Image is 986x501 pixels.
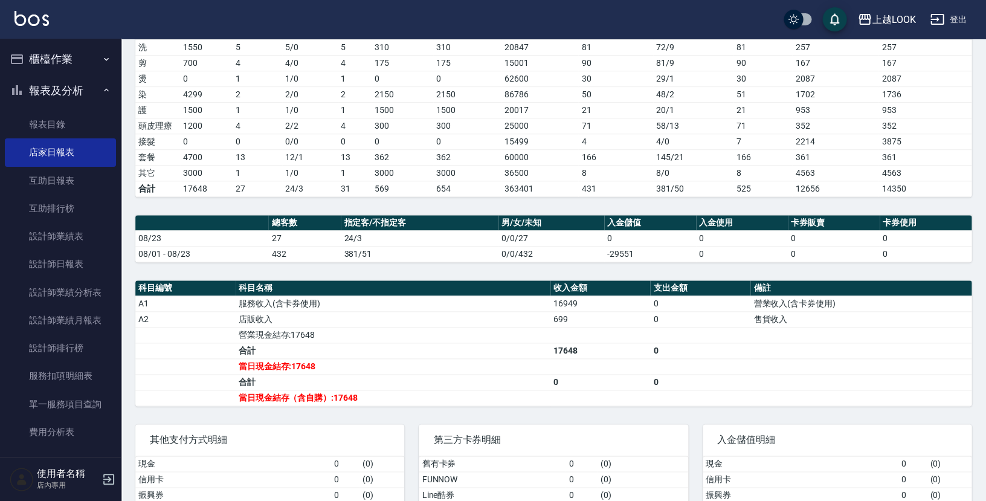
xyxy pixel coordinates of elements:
td: 1 / 0 [282,71,338,86]
th: 入金儲值 [604,215,696,231]
td: 700 [180,55,233,71]
td: 50 [578,86,652,102]
td: 699 [550,311,651,327]
td: 166 [578,149,652,165]
td: 24/3 [341,230,498,246]
td: 21 [578,102,652,118]
td: 1702 [792,86,878,102]
td: 套餐 [135,149,180,165]
td: 0 [565,471,597,487]
p: 店內專用 [37,480,98,491]
td: 當日現金結存:17648 [236,358,550,374]
th: 總客數 [268,215,341,231]
td: 8 / 0 [653,165,733,181]
td: 362 [372,149,433,165]
td: 4563 [878,165,971,181]
td: 381/50 [653,181,733,196]
td: 167 [792,55,878,71]
td: 352 [792,118,878,134]
td: 953 [792,102,878,118]
a: 設計師業績分析表 [5,279,116,306]
table: a dense table [135,280,971,406]
td: 90 [733,55,792,71]
td: 0 [696,246,788,262]
td: 0 [604,230,696,246]
td: 5 / 0 [282,39,338,55]
td: 1 [338,165,372,181]
td: 62600 [501,71,579,86]
td: 86786 [501,86,579,102]
td: 0 [180,134,233,149]
td: A2 [135,311,236,327]
th: 科目名稱 [236,280,550,296]
td: 2 / 2 [282,118,338,134]
span: 入金儲值明細 [717,434,957,446]
td: 13 [338,149,372,165]
td: FUNNOW [419,471,565,487]
td: ( 0 ) [927,456,971,472]
td: 剪 [135,55,180,71]
td: 合計 [135,181,180,196]
td: 381/51 [341,246,498,262]
td: 363401 [501,181,579,196]
td: 569 [372,181,433,196]
a: 互助排行榜 [5,195,116,222]
table: a dense table [135,24,971,197]
td: 接髮 [135,134,180,149]
td: 0 [650,374,750,390]
td: 0/0/27 [498,230,604,246]
td: 17648 [550,343,651,358]
td: 1 [338,71,372,86]
td: 175 [372,55,433,71]
td: -29551 [604,246,696,262]
td: 1 / 0 [282,165,338,181]
th: 指定客/不指定客 [341,215,498,231]
a: 費用分析表 [5,418,116,446]
td: 0 [788,246,880,262]
td: 361 [878,149,971,165]
td: 525 [733,181,792,196]
td: 0 [233,134,282,149]
td: 20017 [501,102,579,118]
td: 145 / 21 [653,149,733,165]
img: Person [10,467,34,491]
td: 2150 [433,86,501,102]
td: 14350 [878,181,971,196]
td: 5 [233,39,282,55]
a: 店家日報表 [5,138,116,166]
td: 3000 [433,165,501,181]
td: 0 [565,456,597,472]
th: 卡券使用 [880,215,971,231]
th: 入金使用 [696,215,788,231]
a: 設計師業績月報表 [5,306,116,334]
a: 單一服務項目查詢 [5,390,116,418]
td: 81 / 9 [653,55,733,71]
a: 設計師排行榜 [5,334,116,362]
td: 1 / 0 [282,102,338,118]
td: 81 [733,39,792,55]
td: 12 / 1 [282,149,338,165]
button: 登出 [925,8,971,31]
td: 30 [578,71,652,86]
td: 當日現金結存（含自購）:17648 [236,390,550,406]
a: 服務扣項明細表 [5,362,116,390]
td: 店販收入 [236,311,550,327]
button: 客戶管理 [5,451,116,482]
td: 352 [878,118,971,134]
h5: 使用者名稱 [37,468,98,480]
th: 備註 [750,280,971,296]
td: 4299 [180,86,233,102]
td: 4 / 0 [282,55,338,71]
td: 護 [135,102,180,118]
td: 1736 [878,86,971,102]
td: 48 / 2 [653,86,733,102]
td: 27 [233,181,282,196]
td: 29 / 1 [653,71,733,86]
td: 4 / 0 [653,134,733,149]
td: 20 / 1 [653,102,733,118]
td: 08/01 - 08/23 [135,246,268,262]
td: 25000 [501,118,579,134]
td: 8 [578,165,652,181]
a: 設計師日報表 [5,250,116,278]
td: 信用卡 [703,471,898,487]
